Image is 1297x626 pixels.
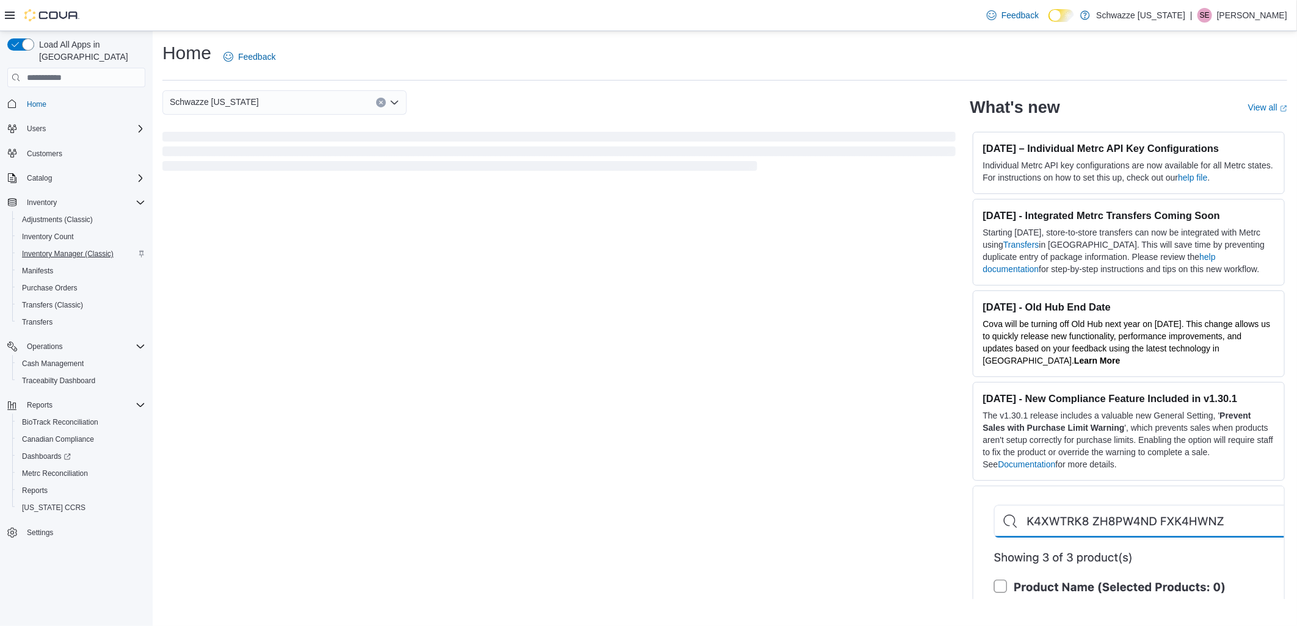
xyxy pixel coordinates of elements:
[12,228,150,245] button: Inventory Count
[238,51,275,63] span: Feedback
[1190,8,1193,23] p: |
[1248,103,1287,112] a: View allExternal link
[2,523,150,541] button: Settings
[17,281,145,295] span: Purchase Orders
[22,434,94,444] span: Canadian Compliance
[22,376,95,386] span: Traceabilty Dashboard
[1197,8,1212,23] div: Stacey Edwards
[17,432,145,447] span: Canadian Compliance
[22,339,145,354] span: Operations
[22,359,84,369] span: Cash Management
[22,503,85,513] span: [US_STATE] CCRS
[1074,356,1120,365] strong: Learn More
[2,95,150,112] button: Home
[27,528,53,538] span: Settings
[17,483,53,498] a: Reports
[22,525,145,540] span: Settings
[7,90,145,573] nav: Complex example
[2,338,150,355] button: Operations
[27,342,63,351] span: Operations
[17,466,93,481] a: Metrc Reconciliation
[22,525,58,540] a: Settings
[17,315,145,329] span: Transfers
[170,95,259,109] span: Schwazze [US_STATE]
[22,121,51,136] button: Users
[22,452,71,461] span: Dashboards
[22,97,51,112] a: Home
[27,198,57,207] span: Inventory
[983,209,1274,221] h3: [DATE] - Integrated Metrc Transfers Coming Soon
[12,262,150,279] button: Manifests
[17,373,100,388] a: Traceabilty Dashboard
[17,449,76,464] a: Dashboards
[22,121,145,136] span: Users
[1200,8,1210,23] span: SE
[17,500,90,515] a: [US_STATE] CCRS
[17,356,89,371] a: Cash Management
[17,373,145,388] span: Traceabilty Dashboard
[390,98,399,107] button: Open list of options
[17,229,79,244] a: Inventory Count
[27,400,53,410] span: Reports
[162,41,211,65] h1: Home
[12,314,150,331] button: Transfers
[1096,8,1185,23] p: Schwazze [US_STATE]
[22,300,83,310] span: Transfers (Classic)
[12,245,150,262] button: Inventory Manager (Classic)
[22,398,145,412] span: Reports
[17,246,145,261] span: Inventory Manager (Classic)
[17,449,145,464] span: Dashboards
[998,459,1056,469] a: Documentation
[12,482,150,499] button: Reports
[12,211,150,228] button: Adjustments (Classic)
[219,45,280,69] a: Feedback
[983,409,1274,470] p: The v1.30.1 release includes a valuable new General Setting, ' ', which prevents sales when produ...
[22,469,88,478] span: Metrc Reconciliation
[17,466,145,481] span: Metrc Reconciliation
[17,415,145,430] span: BioTrack Reconciliation
[970,98,1060,117] h2: What's new
[17,229,145,244] span: Inventory Count
[162,134,956,173] span: Loading
[983,142,1274,154] h3: [DATE] – Individual Metrc API Key Configurations
[1217,8,1287,23] p: [PERSON_NAME]
[17,432,99,447] a: Canadian Compliance
[27,173,52,183] span: Catalog
[17,212,145,227] span: Adjustments (Classic)
[22,215,93,225] span: Adjustments (Classic)
[12,499,150,516] button: [US_STATE] CCRS
[982,3,1044,27] a: Feedback
[12,431,150,448] button: Canadian Compliance
[983,226,1274,275] p: Starting [DATE], store-to-store transfers can now be integrated with Metrc using in [GEOGRAPHIC_D...
[12,297,150,314] button: Transfers (Classic)
[17,500,145,515] span: Washington CCRS
[17,415,103,430] a: BioTrack Reconciliation
[983,411,1251,433] strong: Prevent Sales with Purchase Limit Warning
[17,298,88,312] a: Transfers (Classic)
[12,448,150,465] a: Dashboards
[17,264,145,278] span: Manifests
[983,159,1274,184] p: Individual Metrc API key configurations are now available for all Metrc states. For instructions ...
[27,149,62,159] span: Customers
[12,355,150,372] button: Cash Management
[1048,9,1074,22] input: Dark Mode
[1003,240,1039,250] a: Transfers
[17,483,145,498] span: Reports
[22,249,114,259] span: Inventory Manager (Classic)
[983,252,1216,274] a: help documentation
[22,146,145,161] span: Customers
[22,486,48,495] span: Reports
[983,301,1274,313] h3: [DATE] - Old Hub End Date
[22,398,57,412] button: Reports
[1178,173,1207,182] a: help file
[27,99,46,109] span: Home
[12,414,150,431] button: BioTrack Reconciliation
[22,339,68,354] button: Operations
[22,232,74,242] span: Inventory Count
[1280,105,1287,112] svg: External link
[22,283,78,293] span: Purchase Orders
[22,96,145,111] span: Home
[22,266,53,276] span: Manifests
[17,356,145,371] span: Cash Management
[17,264,58,278] a: Manifests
